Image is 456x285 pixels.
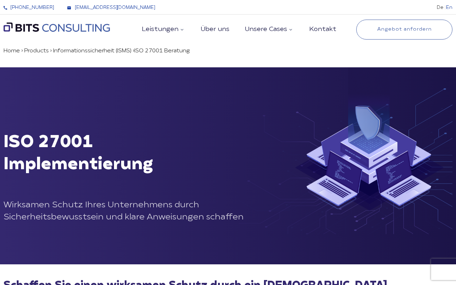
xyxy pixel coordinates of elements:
li: De [437,5,444,10]
img: ISO 27001 Beratung [239,67,452,234]
h1: ISO 27001 Implementierung [4,132,232,176]
a: Informationssicherheit (ISMS) [53,48,131,54]
a: [PHONE_NUMBER] [4,5,54,10]
a: Kontakt [309,26,336,33]
a: Leistungen [142,26,185,33]
a: Unsere Cases [245,26,294,33]
span: ISO 27001 Beratung [134,48,190,54]
a: Products [24,48,49,54]
span: › [133,48,134,54]
a: Home [4,48,20,54]
a: Angebot anfordern [356,20,452,40]
a: [EMAIL_ADDRESS][DOMAIN_NAME] [67,5,155,10]
a: Über uns [201,26,229,33]
div: Wirksamen Schutz Ihres Unternehmens durch Sicherheitsbewusstsein und klare Anweisungen schaffen [4,199,256,264]
a: En [446,5,452,10]
span: › [50,48,52,54]
span: › [21,48,23,54]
